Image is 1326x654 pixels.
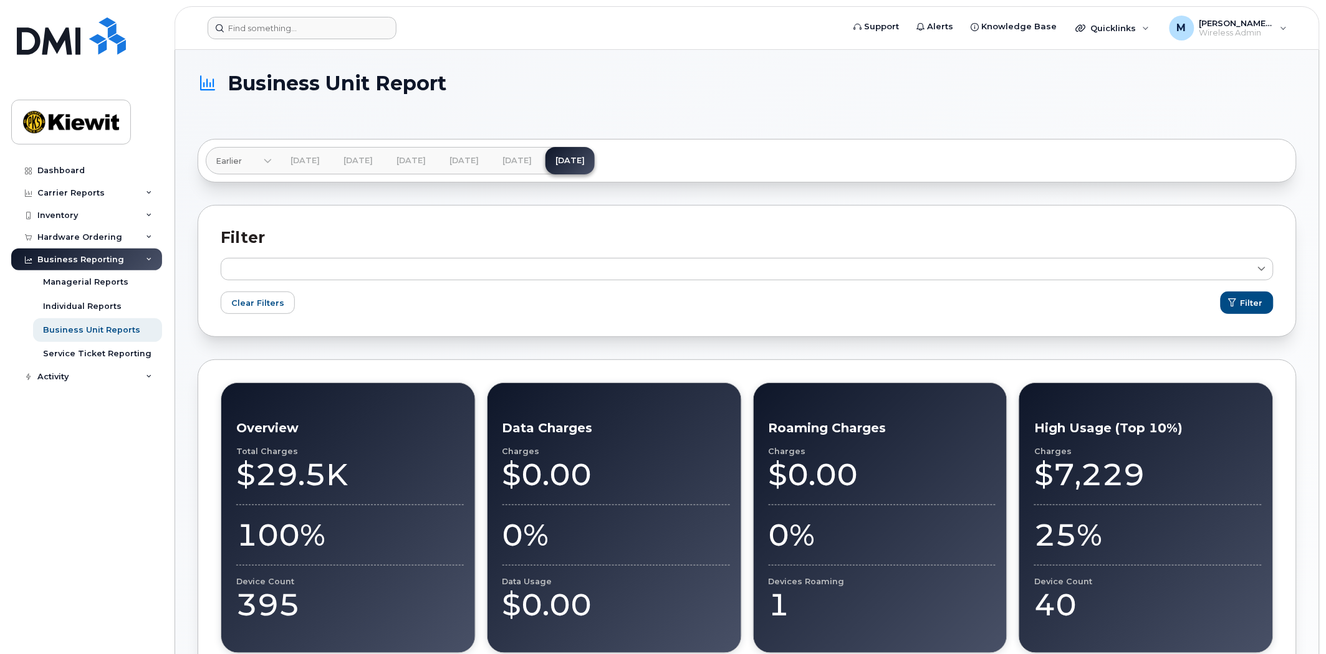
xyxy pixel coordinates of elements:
a: [DATE] [387,147,436,174]
div: Device Count [1034,577,1262,586]
div: 25% [1034,516,1262,554]
div: Charges [502,447,730,456]
div: 0% [502,516,730,554]
span: Filter [1241,297,1263,309]
a: [DATE] [281,147,330,174]
span: Clear Filters [231,297,284,309]
div: 0% [769,516,996,554]
div: 40 [1034,586,1262,623]
div: $7,229 [1034,456,1262,493]
h3: Overview [236,420,464,435]
div: $0.00 [769,456,996,493]
div: 100% [236,516,464,554]
div: Total Charges [236,447,464,456]
div: 1 [769,586,996,623]
div: $29.5K [236,456,464,493]
a: Earlier [206,147,272,174]
div: Devices Roaming [769,577,996,586]
iframe: Messenger Launcher [1272,600,1317,645]
div: Charges [769,447,996,456]
h3: Data Charges [502,420,730,435]
span: Earlier [216,155,242,167]
a: [DATE] [334,147,383,174]
span: Business Unit Report [228,72,446,94]
a: [DATE] [440,147,489,174]
button: Filter [1221,291,1274,314]
a: [DATE] [545,147,595,174]
h3: Roaming Charges [769,420,996,435]
div: Data Usage [502,577,730,586]
div: Charges [1034,447,1262,456]
div: Device Count [236,577,464,586]
div: $0.00 [502,456,730,493]
div: 395 [236,586,464,623]
h3: High Usage (Top 10%) [1034,420,1262,435]
h2: Filter [221,228,1274,247]
a: [DATE] [492,147,542,174]
button: Clear Filters [221,291,295,314]
div: $0.00 [502,586,730,623]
